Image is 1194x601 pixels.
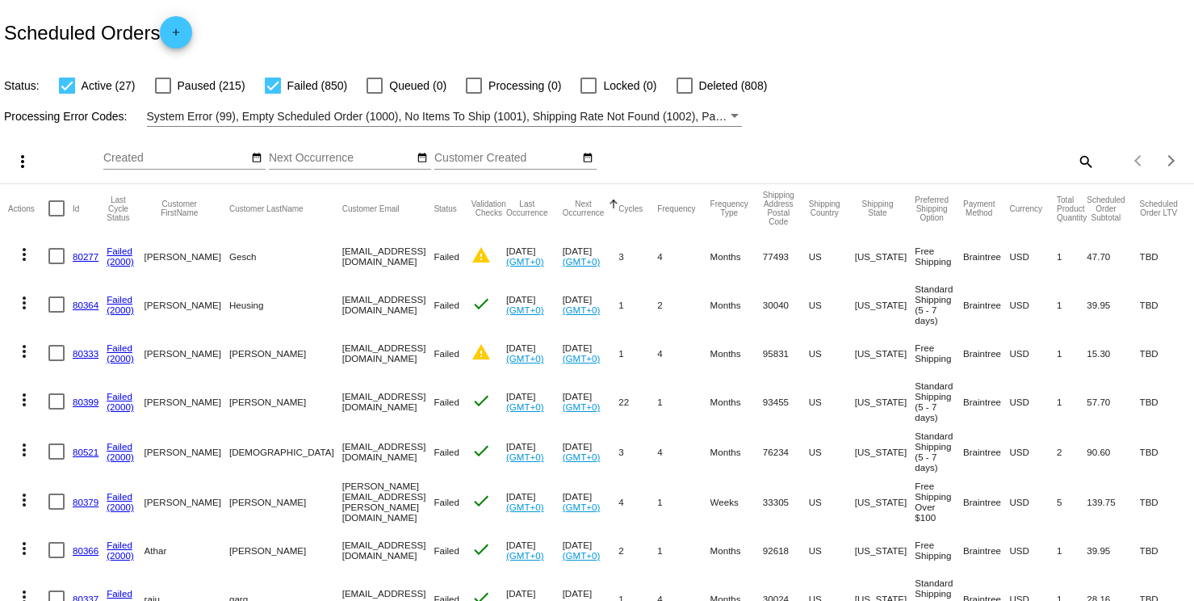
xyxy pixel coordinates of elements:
[657,477,710,527] mat-cell: 1
[618,330,657,376] mat-cell: 1
[229,527,342,574] mat-cell: [PERSON_NAME]
[963,427,1009,477] mat-cell: Braintree
[915,330,963,376] mat-cell: Free Shipping
[563,200,605,217] button: Change sorting for NextOccurrenceUtc
[915,279,963,330] mat-cell: Standard Shipping (5 - 7 days)
[434,447,459,457] span: Failed
[618,204,643,213] button: Change sorting for Cycles
[963,200,995,217] button: Change sorting for PaymentMethod.Type
[82,76,136,95] span: Active (27)
[657,279,710,330] mat-cell: 2
[13,152,32,171] mat-icon: more_vert
[506,256,544,267] a: (GMT+0)
[1009,376,1057,427] mat-cell: USD
[855,527,915,574] mat-cell: [US_STATE]
[710,376,763,427] mat-cell: Months
[1087,376,1139,427] mat-cell: 57.70
[1140,527,1192,574] mat-cell: TBD
[269,152,414,165] input: Next Occurrence
[107,391,132,401] a: Failed
[1009,527,1057,574] mat-cell: USD
[107,588,132,599] a: Failed
[963,376,1009,427] mat-cell: Braintree
[1057,184,1087,233] mat-header-cell: Total Product Quantity
[145,527,229,574] mat-cell: Athar
[107,246,132,256] a: Failed
[147,107,742,127] mat-select: Filter by Processing Error Codes
[1087,477,1139,527] mat-cell: 139.75
[763,191,794,226] button: Change sorting for ShippingPostcode
[915,477,963,527] mat-cell: Free Shipping Over $100
[15,245,34,264] mat-icon: more_vert
[710,233,763,279] mat-cell: Months
[506,427,563,477] mat-cell: [DATE]
[4,79,40,92] span: Status:
[809,330,855,376] mat-cell: US
[710,279,763,330] mat-cell: Months
[582,152,593,165] mat-icon: date_range
[506,200,548,217] button: Change sorting for LastOccurrenceUtc
[1155,145,1188,177] button: Next page
[1123,145,1155,177] button: Previous page
[809,376,855,427] mat-cell: US
[563,452,601,462] a: (GMT+0)
[563,527,619,574] mat-cell: [DATE]
[15,440,34,460] mat-icon: more_vert
[506,401,544,412] a: (GMT+0)
[657,233,710,279] mat-cell: 4
[1057,330,1087,376] mat-cell: 1
[1087,427,1139,477] mat-cell: 90.60
[434,348,459,359] span: Failed
[229,279,342,330] mat-cell: Heusing
[166,27,186,46] mat-icon: add
[4,16,192,48] h2: Scheduled Orders
[434,152,580,165] input: Customer Created
[73,204,79,213] button: Change sorting for Id
[145,376,229,427] mat-cell: [PERSON_NAME]
[657,204,695,213] button: Change sorting for Frequency
[915,527,963,574] mat-cell: Free Shipping
[855,330,915,376] mat-cell: [US_STATE]
[963,233,1009,279] mat-cell: Braintree
[699,76,768,95] span: Deleted (808)
[855,200,901,217] button: Change sorting for ShippingState
[1140,376,1192,427] mat-cell: TBD
[73,447,98,457] a: 80521
[763,427,809,477] mat-cell: 76234
[107,195,129,222] button: Change sorting for LastProcessingCycleId
[1009,330,1057,376] mat-cell: USD
[963,527,1009,574] mat-cell: Braintree
[657,427,710,477] mat-cell: 4
[342,376,434,427] mat-cell: [EMAIL_ADDRESS][DOMAIN_NAME]
[1140,427,1192,477] mat-cell: TBD
[342,527,434,574] mat-cell: [EMAIL_ADDRESS][DOMAIN_NAME]
[506,305,544,315] a: (GMT+0)
[471,184,506,233] mat-header-cell: Validation Checks
[471,441,491,460] mat-icon: check
[15,490,34,510] mat-icon: more_vert
[434,397,459,407] span: Failed
[342,427,434,477] mat-cell: [EMAIL_ADDRESS][DOMAIN_NAME]
[1009,427,1057,477] mat-cell: USD
[229,427,342,477] mat-cell: [DEMOGRAPHIC_DATA]
[963,330,1009,376] mat-cell: Braintree
[1140,200,1178,217] button: Change sorting for LifetimeValue
[1087,279,1139,330] mat-cell: 39.95
[915,233,963,279] mat-cell: Free Shipping
[1087,330,1139,376] mat-cell: 15.30
[809,200,840,217] button: Change sorting for ShippingCountry
[563,353,601,364] a: (GMT+0)
[506,376,563,427] mat-cell: [DATE]
[287,76,348,95] span: Failed (850)
[506,353,544,364] a: (GMT+0)
[855,233,915,279] mat-cell: [US_STATE]
[763,477,809,527] mat-cell: 33305
[563,376,619,427] mat-cell: [DATE]
[763,233,809,279] mat-cell: 77493
[15,293,34,313] mat-icon: more_vert
[763,376,809,427] mat-cell: 93455
[107,540,132,550] a: Failed
[506,330,563,376] mat-cell: [DATE]
[73,397,98,407] a: 80399
[1057,477,1087,527] mat-cell: 5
